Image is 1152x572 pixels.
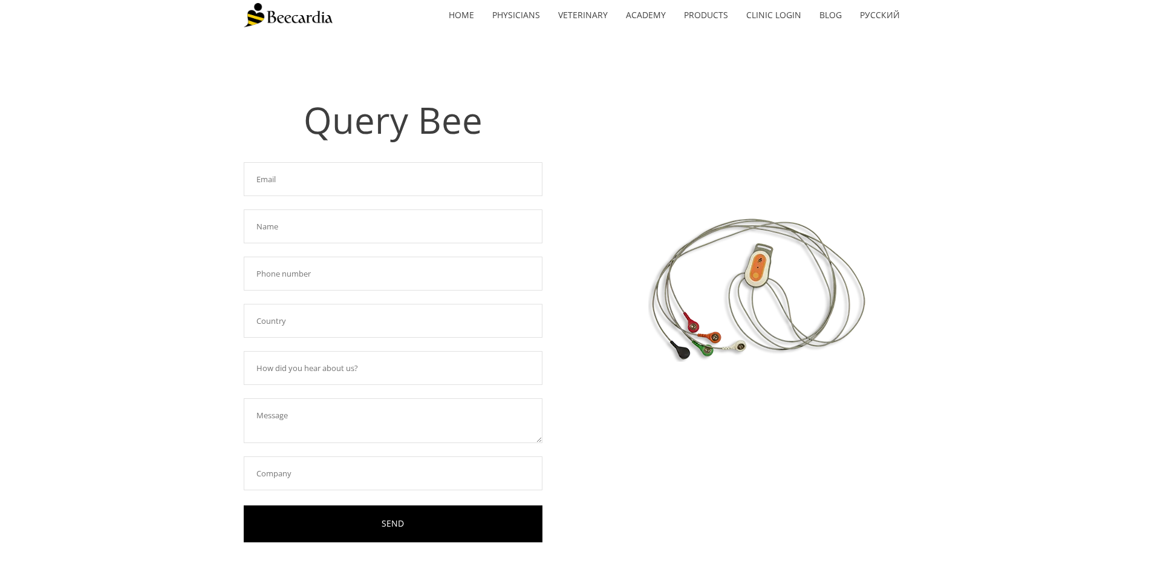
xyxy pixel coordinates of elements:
a: Veterinary [549,1,617,29]
a: Academy [617,1,675,29]
a: home [440,1,483,29]
input: How did you hear about us? [244,351,542,385]
a: Blog [810,1,851,29]
a: SEND [244,505,542,542]
input: Country [244,304,542,338]
input: Company [244,456,542,490]
a: Products [675,1,737,29]
a: Physicians [483,1,549,29]
a: Clinic Login [737,1,810,29]
span: Query Bee [304,95,483,145]
img: Beecardia [244,3,333,27]
a: Русский [851,1,909,29]
input: Name [244,209,542,243]
input: Email [244,162,542,196]
input: Phone number [244,257,542,291]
